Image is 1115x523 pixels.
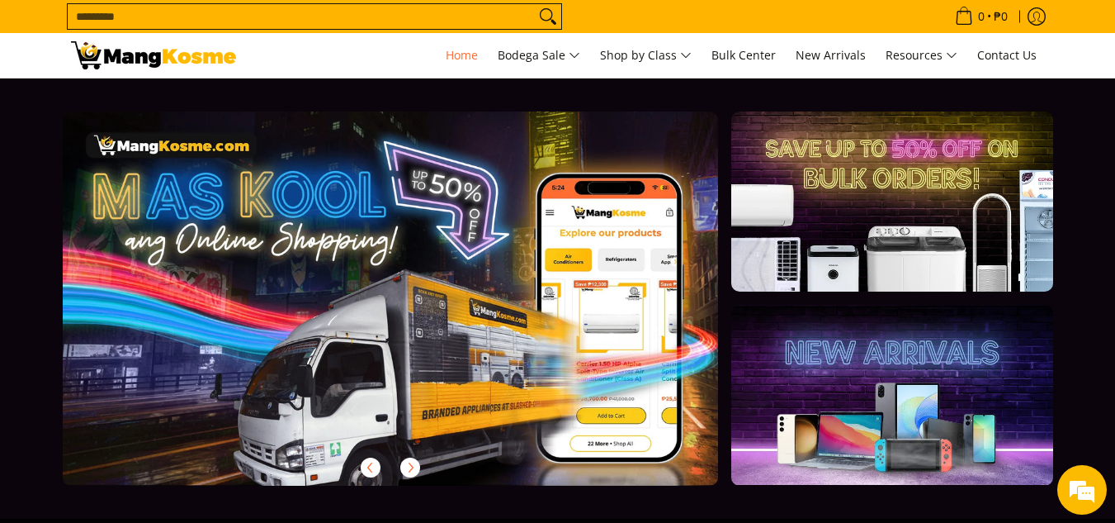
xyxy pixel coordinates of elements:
span: Home [446,47,478,63]
a: More [63,112,772,512]
a: Home [437,33,486,78]
span: New Arrivals [796,47,866,63]
button: Previous [352,449,389,486]
button: Next [392,449,428,486]
span: Resources [886,45,957,66]
a: Bodega Sale [489,33,588,78]
span: Shop by Class [600,45,692,66]
a: Bulk Center [703,33,784,78]
span: Bulk Center [711,47,776,63]
button: Search [535,4,561,29]
a: Resources [877,33,966,78]
nav: Main Menu [253,33,1045,78]
span: 0 [976,11,987,22]
a: Contact Us [969,33,1045,78]
a: Shop by Class [592,33,700,78]
span: Contact Us [977,47,1037,63]
a: New Arrivals [787,33,874,78]
img: Mang Kosme: Your Home Appliances Warehouse Sale Partner! [71,41,236,69]
span: • [950,7,1013,26]
span: Bodega Sale [498,45,580,66]
span: ₱0 [991,11,1010,22]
